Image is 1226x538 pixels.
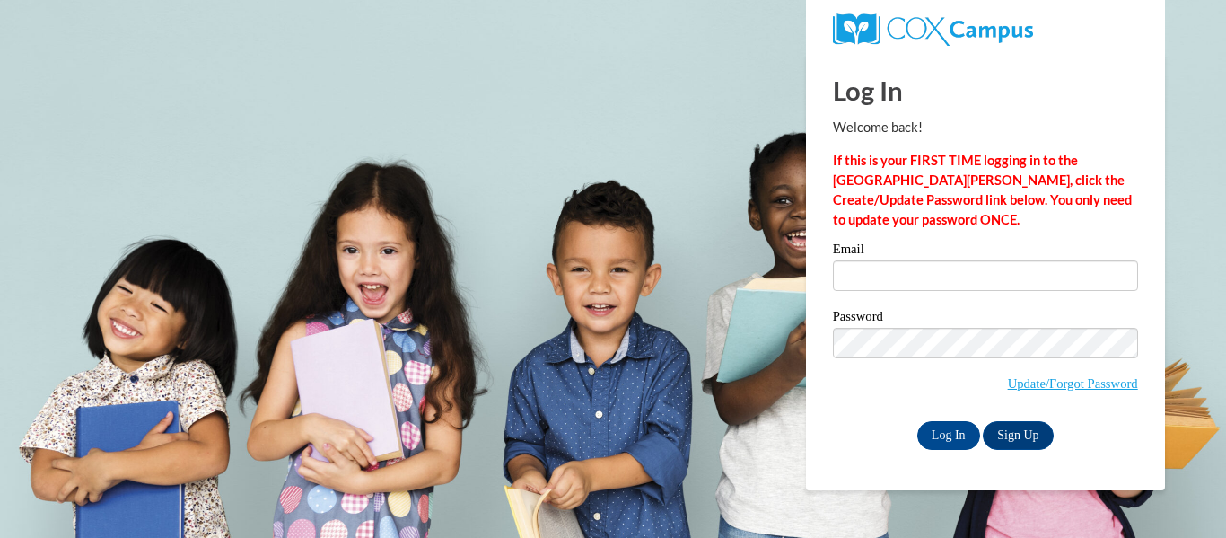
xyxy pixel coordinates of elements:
[833,118,1138,137] p: Welcome back!
[1008,376,1138,391] a: Update/Forgot Password
[833,153,1132,227] strong: If this is your FIRST TIME logging in to the [GEOGRAPHIC_DATA][PERSON_NAME], click the Create/Upd...
[833,13,1033,46] img: COX Campus
[983,421,1053,450] a: Sign Up
[833,243,1138,260] label: Email
[833,310,1138,328] label: Password
[833,21,1033,36] a: COX Campus
[917,421,980,450] input: Log In
[833,72,1138,109] h1: Log In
